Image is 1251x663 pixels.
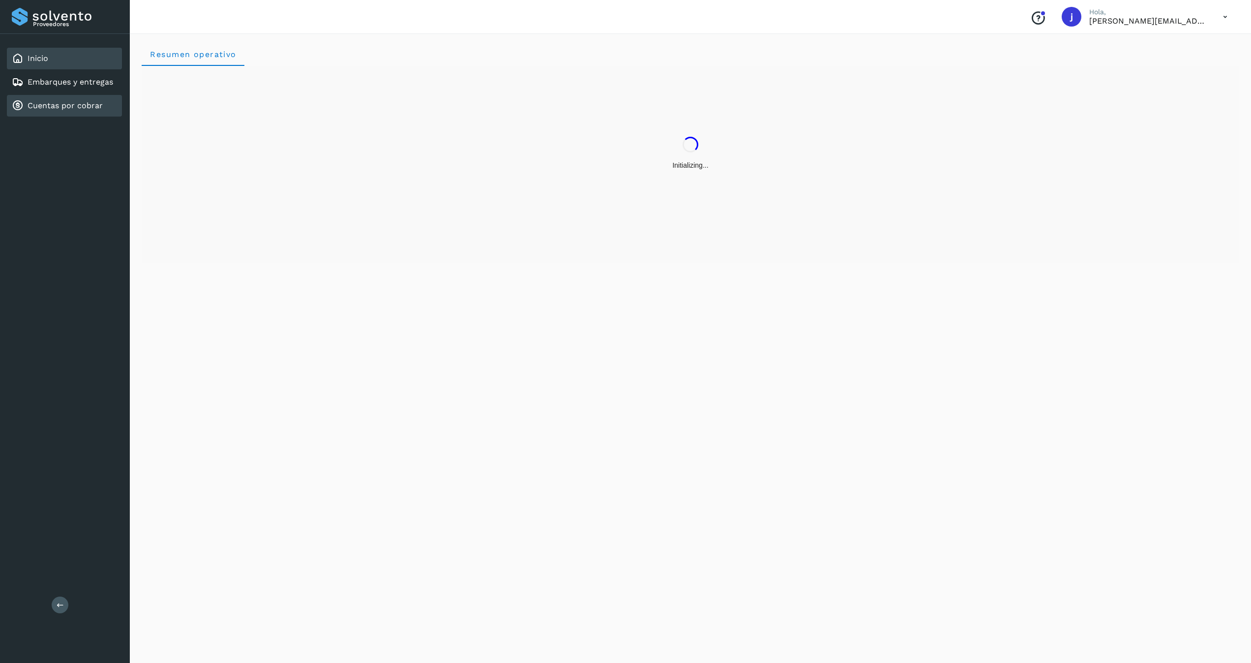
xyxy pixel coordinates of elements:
[7,71,122,93] div: Embarques y entregas
[28,101,103,110] a: Cuentas por cobrar
[1089,8,1207,16] p: Hola,
[28,54,48,63] a: Inicio
[28,77,113,87] a: Embarques y entregas
[149,50,237,59] span: Resumen operativo
[7,95,122,117] div: Cuentas por cobrar
[33,21,118,28] p: Proveedores
[7,48,122,69] div: Inicio
[1089,16,1207,26] p: jose.garciag@larmex.com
